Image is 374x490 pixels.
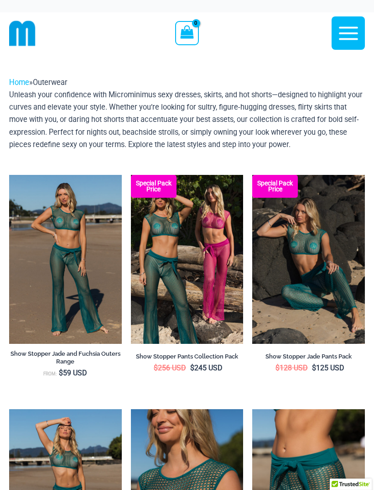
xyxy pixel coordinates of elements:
a: View Shopping Cart, empty [175,21,198,45]
bdi: 245 USD [190,364,223,372]
a: Show Stopper Jade and Fuchsia Outers Range [9,350,122,369]
img: Show Stopper Jade 366 Top 5007 pants 08 [252,175,365,344]
b: Special Pack Price [131,180,177,192]
h2: Show Stopper Jade and Fuchsia Outers Range [9,350,122,365]
span: Outerwear [33,78,68,87]
h2: Show Stopper Jade Pants Pack [252,353,365,360]
span: $ [275,364,280,372]
h2: Show Stopper Pants Collection Pack [131,353,244,360]
span: $ [154,364,158,372]
span: $ [190,364,194,372]
a: Show Stopper Jade 366 Top 5007 pants 08 Show Stopper Jade 366 Top 5007 pants 05Show Stopper Jade ... [252,175,365,344]
a: Show Stopper Jade Pants Pack [252,353,365,364]
span: $ [312,364,316,372]
img: Collection Pack (6) [131,175,244,344]
img: Show Stopper Jade 366 Top 5007 pants 03 [9,175,122,344]
bdi: 59 USD [59,369,87,377]
span: » [9,78,68,87]
a: Show Stopper Jade 366 Top 5007 pants 03Show Stopper Fuchsia 366 Top 5007 pants 03Show Stopper Fuc... [9,175,122,344]
bdi: 128 USD [275,364,308,372]
p: Unleash your confidence with Microminimus sexy dresses, skirts, and hot shorts—designed to highli... [9,89,365,150]
a: Collection Pack (6) Collection Pack BCollection Pack B [131,175,244,344]
bdi: 125 USD [312,364,344,372]
a: Home [9,78,29,87]
span: $ [59,369,63,377]
b: Special Pack Price [252,180,298,192]
bdi: 256 USD [154,364,186,372]
a: Show Stopper Pants Collection Pack [131,353,244,364]
span: From: [43,371,57,376]
img: cropped mm emblem [9,20,36,47]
